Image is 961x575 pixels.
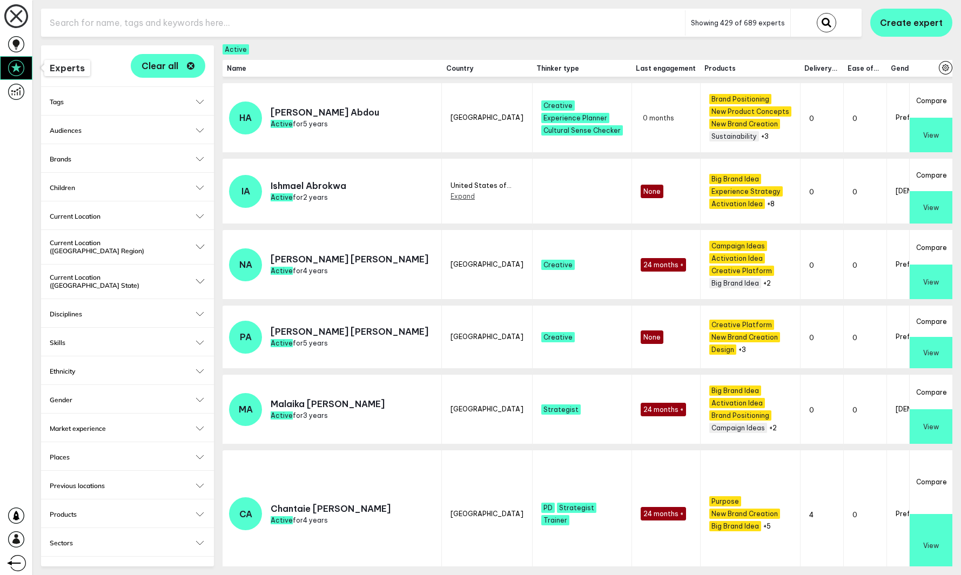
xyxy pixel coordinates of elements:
[541,332,575,342] span: Creative
[271,339,328,347] span: for 5 years
[50,339,205,347] button: Skills
[271,398,385,409] p: Malaika [PERSON_NAME]
[50,367,205,375] button: Ethnicity
[271,193,328,201] span: for 2 years
[541,404,581,415] span: Strategist
[41,10,685,36] input: Search for name, tags and keywords here...
[271,267,293,275] span: Active
[691,19,785,27] span: Showing 429 of 689 experts
[910,83,952,118] button: Compare
[763,279,771,287] button: +2
[848,64,882,72] span: Ease of working
[239,509,252,519] span: CA
[50,539,205,547] button: Sectors
[142,62,178,70] span: Clear all
[50,482,205,490] button: Previous locations
[50,184,205,192] button: Children
[809,406,814,414] span: 0
[271,339,293,347] span: Active
[541,113,609,123] span: Experience Planner
[809,511,814,519] span: 4
[896,260,953,268] span: Prefer not to say
[709,385,761,396] span: Big Brand Idea
[641,507,686,520] span: 24 months +
[50,510,205,518] h2: Products
[446,64,528,72] span: Country
[809,261,814,269] span: 0
[709,266,774,276] span: Creative Platform
[541,100,575,111] span: Creative
[709,241,767,251] span: Campaign Ideas
[50,126,205,134] button: Audiences
[804,64,839,72] span: Delivery Accuracy
[641,185,663,198] span: None
[852,406,857,414] span: 0
[641,403,686,416] span: 24 months +
[910,375,952,409] button: Compare
[451,510,523,518] span: [GEOGRAPHIC_DATA]
[641,112,676,124] span: 0 months
[763,522,771,530] button: +5
[271,180,346,191] p: Ishmael Abrokwa
[271,411,293,420] span: Active
[50,310,205,318] button: Disciplines
[910,230,952,265] button: Compare
[910,191,952,224] button: View
[709,521,761,531] span: Big Brand Idea
[709,131,759,141] span: Sustainability
[541,515,569,525] span: Trainer
[271,120,328,128] span: for 5 years
[910,159,952,191] button: Compare
[50,239,205,255] h2: Current Location ([GEOGRAPHIC_DATA] Region)
[910,265,952,299] button: View
[709,320,774,330] span: Creative Platform
[709,496,741,506] span: Purpose
[809,188,814,196] span: 0
[50,273,205,289] button: Current Location ([GEOGRAPHIC_DATA] State)
[910,118,952,152] button: View
[451,260,523,268] span: [GEOGRAPHIC_DATA]
[767,200,775,208] button: +8
[241,186,250,197] span: IA
[271,193,293,201] span: Active
[852,114,857,123] span: 0
[709,423,767,433] span: Campaign Ideas
[852,261,857,269] span: 0
[451,405,523,413] span: [GEOGRAPHIC_DATA]
[541,503,555,513] span: PD
[50,63,85,73] span: Experts
[271,503,391,514] p: Chantaie [PERSON_NAME]
[709,278,761,288] span: Big Brand Idea
[896,333,953,341] span: Prefer not to say
[761,132,769,140] button: +3
[557,503,596,513] span: Strategist
[910,450,952,514] button: Compare
[709,344,736,355] span: Design
[50,424,205,432] h2: Market experience
[809,114,814,123] span: 0
[641,258,686,272] span: 24 months +
[910,337,952,368] button: View
[709,174,761,184] span: Big Brand Idea
[870,9,952,37] button: Create expert
[709,410,771,421] span: Brand Positioning
[709,94,771,104] span: Brand Positioning
[541,260,575,270] span: Creative
[709,398,765,408] span: Activation Idea
[709,253,765,263] span: Activation Idea
[271,107,379,118] p: [PERSON_NAME] Abdou
[541,125,623,136] span: Cultural Sense Checker
[709,186,783,197] span: Experience Strategy
[880,17,943,28] span: Create expert
[50,155,205,163] button: Brands
[271,516,293,524] span: Active
[223,44,249,55] span: Active
[50,453,205,461] button: Places
[239,404,253,415] span: MA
